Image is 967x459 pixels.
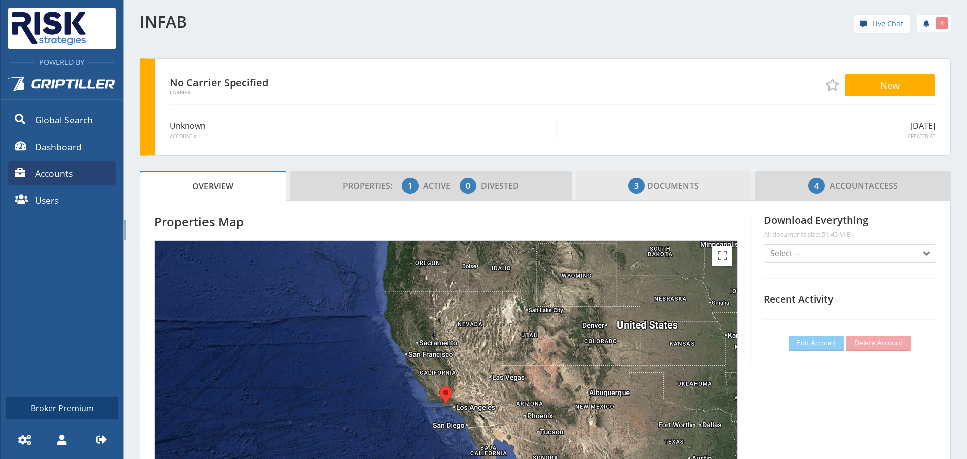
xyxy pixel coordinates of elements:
h4: Download Everything [764,215,936,238]
img: Risk Strategies Company [8,8,90,49]
a: Griptiller [1,68,123,105]
h4: Properties Map [154,215,738,228]
button: Select -- [764,244,936,263]
span: 4 [814,180,819,192]
span: Global Search [35,113,93,126]
div: [DATE] [558,120,935,140]
h5: Recent Activity [764,294,936,305]
span: New [880,79,900,91]
a: Users [8,188,116,212]
a: Edit Account [789,336,844,351]
a: Accounts [8,161,116,185]
span: Live Chat [872,18,903,29]
span: 1 [408,180,412,192]
span: Select -- [770,247,800,259]
span: Delete Account [854,338,903,348]
button: New [845,74,935,96]
span: Add to Favorites [826,79,838,91]
span: Properties: [343,180,400,191]
span: Documents [628,176,699,196]
span: Account [830,180,869,191]
a: Live Chat [854,15,910,33]
div: Unknown [170,120,558,140]
span: Account # [170,133,549,140]
span: Users [35,193,58,207]
h1: INFAB [140,13,539,31]
a: Dashboard [8,135,116,159]
span: Carrier [170,90,330,95]
a: 4 [917,15,951,32]
div: notifications [910,13,951,33]
span: Created At [565,133,935,140]
span: Active [423,180,458,191]
div: help [854,15,910,36]
span: Access [808,176,898,196]
span: All documents size: 51.45 MiB [764,230,936,238]
button: Toggle fullscreen view [712,246,732,266]
button: Delete Account [846,336,911,351]
a: Broker Premium [6,397,118,419]
span: Edit Account [797,338,836,348]
span: Overview [192,176,233,196]
span: Divested [481,180,519,191]
a: Global Search [8,108,116,132]
div: No Carrier Specified [170,74,330,95]
span: Accounts [35,167,73,180]
span: Powered By [34,57,89,67]
span: 0 [466,180,470,192]
span: 4 [940,19,944,28]
span: Dashboard [35,140,82,153]
span: 3 [634,180,639,192]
